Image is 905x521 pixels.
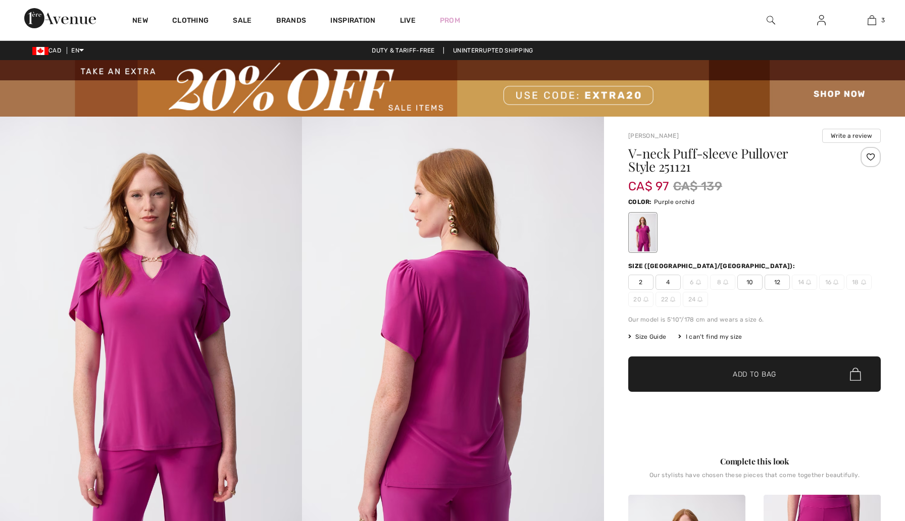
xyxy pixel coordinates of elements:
div: Purple orchid [630,214,656,251]
img: ring-m.svg [833,280,838,285]
span: 24 [683,292,708,307]
img: ring-m.svg [806,280,811,285]
div: Size ([GEOGRAPHIC_DATA]/[GEOGRAPHIC_DATA]): [628,262,797,271]
span: 20 [628,292,653,307]
a: [PERSON_NAME] [628,132,679,139]
span: 12 [765,275,790,290]
a: Brands [276,16,307,27]
button: Add to Bag [628,356,881,392]
a: Clothing [172,16,209,27]
a: Live [400,15,416,26]
a: Sign In [809,14,834,27]
span: 16 [819,275,844,290]
span: CA$ 97 [628,169,669,193]
div: I can't find my size [678,332,742,341]
img: 1ère Avenue [24,8,96,28]
span: 6 [683,275,708,290]
a: New [132,16,148,27]
img: ring-m.svg [696,280,701,285]
img: My Bag [868,14,876,26]
span: 4 [656,275,681,290]
span: 8 [710,275,735,290]
span: 22 [656,292,681,307]
div: Our model is 5'10"/178 cm and wears a size 6. [628,315,881,324]
div: Our stylists have chosen these pieces that come together beautifully. [628,472,881,487]
span: 3 [881,16,885,25]
span: Purple orchid [654,198,694,205]
span: 10 [737,275,763,290]
span: Color: [628,198,652,205]
h1: V-neck Puff-sleeve Pullover Style 251121 [628,147,839,173]
img: search the website [767,14,775,26]
span: EN [71,47,84,54]
button: Write a review [822,129,881,143]
span: 18 [846,275,872,290]
div: Complete this look [628,455,881,467]
span: Inspiration [330,16,375,27]
img: ring-m.svg [670,297,675,302]
a: Sale [233,16,252,27]
a: 3 [847,14,896,26]
img: ring-m.svg [697,297,702,302]
span: 2 [628,275,653,290]
img: ring-m.svg [861,280,866,285]
span: 14 [792,275,817,290]
img: ring-m.svg [643,297,648,302]
img: ring-m.svg [723,280,728,285]
span: Size Guide [628,332,666,341]
a: Prom [440,15,460,26]
span: CA$ 139 [673,177,722,195]
img: Bag.svg [850,368,861,381]
img: Canadian Dollar [32,47,48,55]
img: My Info [817,14,826,26]
span: CAD [32,47,65,54]
span: Add to Bag [733,369,776,380]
